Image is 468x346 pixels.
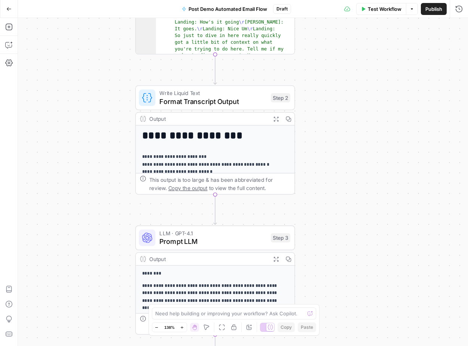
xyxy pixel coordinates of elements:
span: Test Workflow [368,5,401,13]
span: LLM · GPT-4.1 [159,229,266,237]
button: Test Workflow [356,3,406,15]
span: Paste [301,324,313,331]
span: Format Transcript Output [159,96,266,107]
span: Write Liquid Text [159,89,266,97]
g: Edge from step_2 to step_3 [214,195,217,224]
div: This output is too large & has been abbreviated for review. to view the full content. [149,175,290,192]
button: Publish [421,3,447,15]
button: Post Demo Automated Email Flow [177,3,272,15]
span: Post Demo Automated Email Flow [189,5,267,13]
div: Step 3 [271,233,290,242]
div: Output [149,255,267,263]
span: Publish [425,5,442,13]
span: Copy the output [168,185,208,191]
div: Step 2 [271,93,290,102]
button: Copy [278,322,295,332]
g: Edge from step_1 to step_2 [214,55,217,85]
span: Prompt LLM [159,236,266,247]
span: Draft [276,6,288,12]
span: 138% [164,324,175,330]
button: Paste [298,322,316,332]
span: Copy [281,324,292,331]
div: Output [149,115,267,123]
